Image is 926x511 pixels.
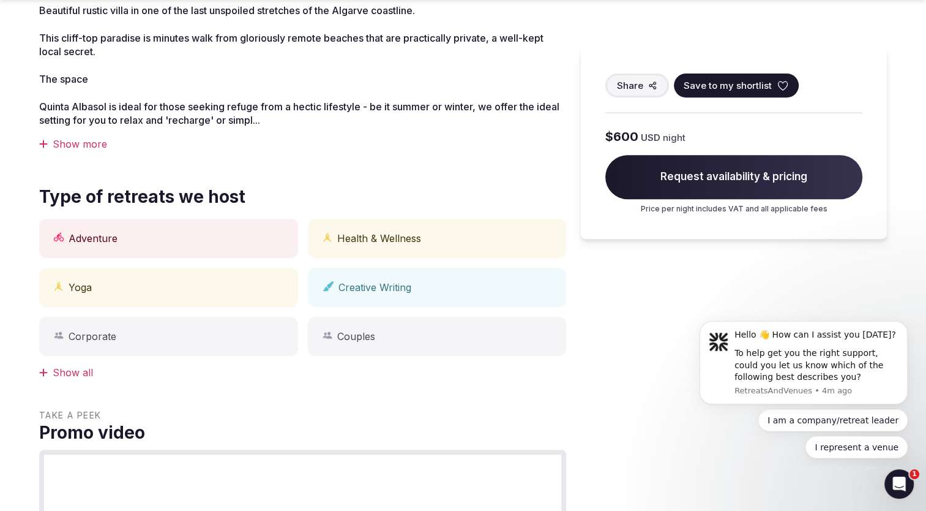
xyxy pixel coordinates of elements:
span: $600 [605,128,638,145]
span: Share [617,79,643,92]
p: Price per night includes VAT and all applicable fees [605,204,862,214]
span: This cliff-top paradise is minutes walk from gloriously remote beaches that are practically priva... [39,32,543,58]
button: Share [605,74,669,97]
iframe: Intercom notifications message [681,311,926,466]
span: night [663,131,685,144]
span: Request availability & pricing [605,155,862,199]
span: Type of retreats we host [39,185,245,209]
span: Promo video [39,421,566,445]
span: USD [641,131,660,144]
span: Beautiful rustic villa in one of the last unspoiled stretches of the Algarve coastline. [39,4,415,17]
span: Quinta Albasol is ideal for those seeking refuge from a hectic lifestyle - be it summer or winter... [39,100,559,126]
button: Save to my shortlist [674,74,799,97]
span: 1 [909,469,919,479]
span: The space [39,73,88,85]
div: Show all [39,366,566,379]
span: Take a peek [39,409,566,422]
iframe: Intercom live chat [884,469,914,499]
span: Save to my shortlist [684,79,772,92]
div: Show more [39,137,566,151]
